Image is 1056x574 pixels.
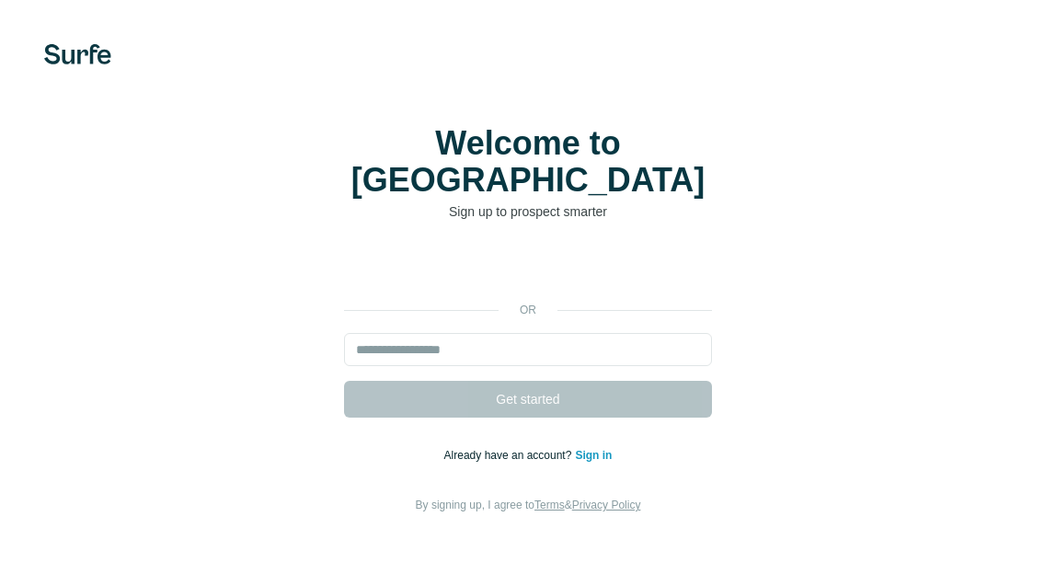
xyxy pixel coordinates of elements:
[534,499,565,511] a: Terms
[344,125,712,199] h1: Welcome to [GEOGRAPHIC_DATA]
[335,248,721,289] iframe: Sign in with Google Button
[44,44,111,64] img: Surfe's logo
[499,302,557,318] p: or
[572,499,641,511] a: Privacy Policy
[575,449,612,462] a: Sign in
[344,202,712,221] p: Sign up to prospect smarter
[444,449,576,462] span: Already have an account?
[416,499,641,511] span: By signing up, I agree to &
